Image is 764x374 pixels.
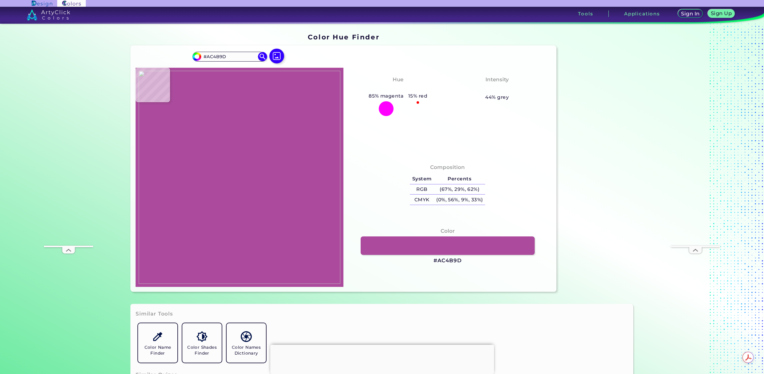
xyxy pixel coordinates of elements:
img: icon_color_names_dictionary.svg [241,331,251,342]
iframe: Advertisement [671,61,720,246]
h5: CMYK [410,195,434,205]
img: ArtyClick Design logo [32,1,52,6]
h5: 85% magenta [366,92,406,100]
h3: Tools [578,11,593,16]
iframe: Advertisement [44,61,93,246]
iframe: Advertisement [270,345,494,372]
a: Color Names Dictionary [224,321,268,365]
h4: Intensity [485,75,509,84]
h1: Color Hue Finder [308,32,379,42]
img: e6a81d3b-9142-401b-8799-1ecf65ca1c8e [139,71,340,284]
h3: Reddish Magenta [370,85,426,92]
h5: Percents [434,174,485,184]
h5: RGB [410,184,434,195]
img: icon picture [269,49,284,63]
a: Sign In [678,10,703,18]
img: icon_color_shades.svg [196,331,207,342]
iframe: Advertisement [559,31,636,294]
h4: Composition [430,163,465,172]
h5: System [410,174,434,184]
a: Color Name Finder [136,321,180,365]
h5: (67%, 29%, 62%) [434,184,485,195]
h5: (0%, 56%, 9%, 33%) [434,195,485,205]
h3: Applications [624,11,660,16]
h5: Sign In [681,11,700,16]
h5: Color Shades Finder [185,344,219,356]
a: Color Shades Finder [180,321,224,365]
h3: Similar Tools [136,310,173,318]
h3: Medium [483,85,512,92]
h5: 15% red [406,92,430,100]
h5: Color Names Dictionary [229,344,263,356]
h5: 44% grey [485,93,509,101]
h5: Color Name Finder [141,344,175,356]
img: logo_artyclick_colors_white.svg [27,9,70,20]
img: icon_color_name_finder.svg [152,331,163,342]
a: Sign Up [708,10,734,18]
input: type color.. [201,52,258,61]
h5: Sign Up [711,11,732,16]
h4: Color [441,227,455,235]
h3: #AC4B9D [433,257,462,264]
h4: Hue [393,75,403,84]
img: icon search [258,52,267,61]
